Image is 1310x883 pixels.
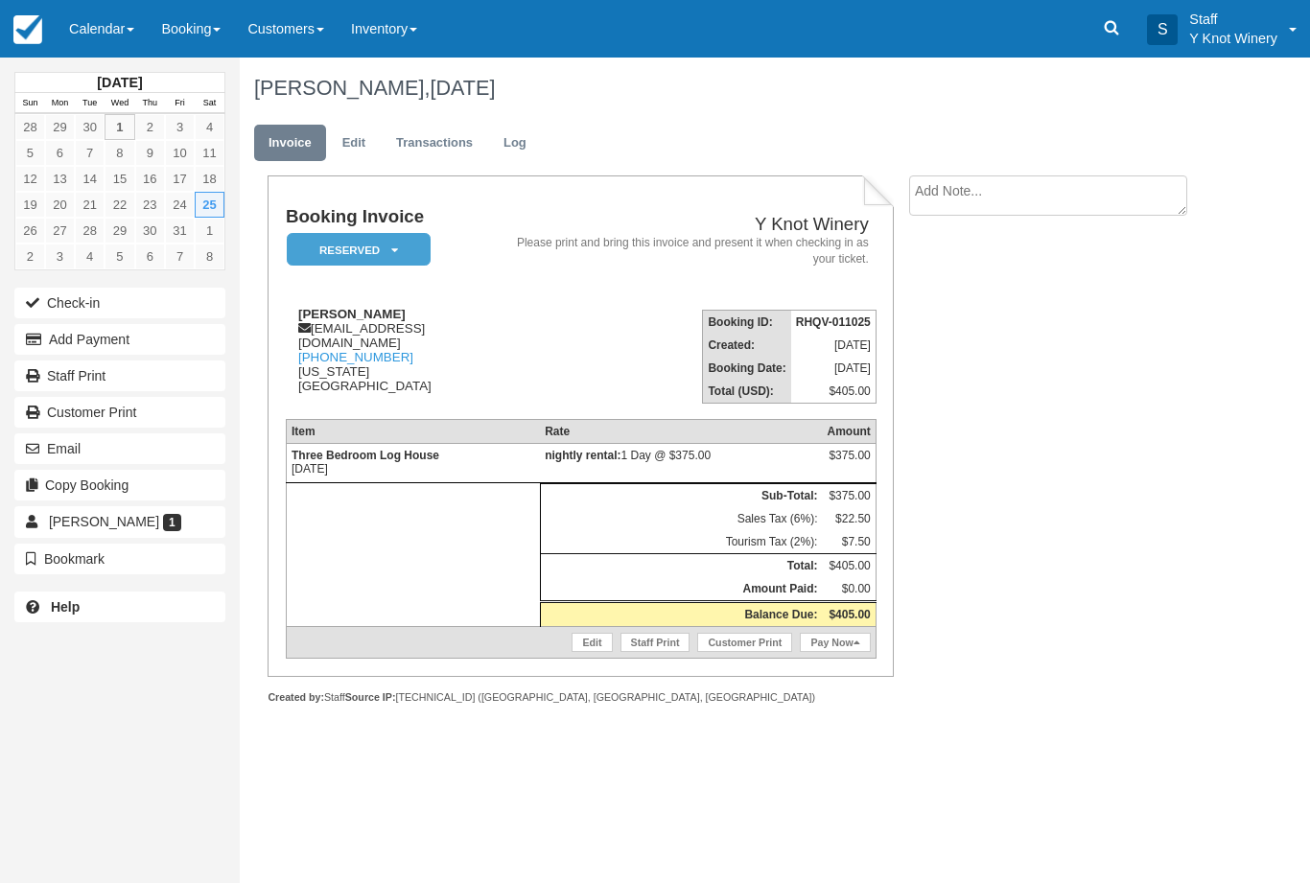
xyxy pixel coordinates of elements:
a: 31 [165,218,195,244]
span: [PERSON_NAME] [49,514,159,529]
td: Sales Tax (6%): [540,507,822,530]
a: 5 [15,140,45,166]
a: 10 [165,140,195,166]
td: $405.00 [822,554,876,578]
a: 30 [135,218,165,244]
strong: RHQV-011025 [796,315,871,329]
a: 26 [15,218,45,244]
th: Booking Date: [703,357,791,380]
a: Edit [328,125,380,162]
a: Help [14,592,225,622]
a: 13 [45,166,75,192]
div: $375.00 [827,449,870,477]
button: Bookmark [14,544,225,574]
a: [PHONE_NUMBER] [298,350,413,364]
th: Total (USD): [703,380,791,404]
td: $22.50 [822,507,876,530]
div: S [1147,14,1178,45]
a: Staff Print [14,360,225,391]
h2: Y Knot Winery [517,215,869,235]
p: Y Knot Winery [1189,29,1277,48]
strong: [PERSON_NAME] [298,307,406,321]
img: checkfront-main-nav-mini-logo.png [13,15,42,44]
button: Add Payment [14,324,225,355]
strong: Three Bedroom Log House [292,449,439,462]
a: Customer Print [14,397,225,428]
td: Tourism Tax (2%): [540,530,822,554]
a: 4 [195,114,224,140]
th: Item [286,420,540,444]
em: Reserved [287,233,431,267]
strong: Created by: [268,691,324,703]
th: Tue [75,93,105,114]
a: 19 [15,192,45,218]
a: Edit [572,633,612,652]
h1: Booking Invoice [286,207,509,227]
div: [EMAIL_ADDRESS][DOMAIN_NAME] [US_STATE] [GEOGRAPHIC_DATA] [286,307,509,393]
th: Rate [540,420,822,444]
a: 11 [195,140,224,166]
a: [PERSON_NAME] 1 [14,506,225,537]
a: 15 [105,166,134,192]
a: 3 [45,244,75,269]
strong: $405.00 [829,608,870,621]
address: Please print and bring this invoice and present it when checking in as your ticket. [517,235,869,267]
td: [DATE] [791,357,877,380]
td: [DATE] [791,334,877,357]
td: $375.00 [822,484,876,508]
td: $7.50 [822,530,876,554]
a: 7 [165,244,195,269]
a: 2 [15,244,45,269]
th: Sun [15,93,45,114]
button: Copy Booking [14,470,225,500]
strong: nightly rental [545,449,620,462]
a: 1 [105,114,134,140]
a: 4 [75,244,105,269]
th: Sub-Total: [540,484,822,508]
th: Thu [135,93,165,114]
a: Log [489,125,541,162]
a: 5 [105,244,134,269]
a: 2 [135,114,165,140]
a: 29 [45,114,75,140]
a: 23 [135,192,165,218]
a: 17 [165,166,195,192]
button: Email [14,433,225,464]
button: Check-in [14,288,225,318]
th: Amount Paid: [540,577,822,602]
th: Sat [195,93,224,114]
th: Amount [822,420,876,444]
a: 25 [195,192,224,218]
a: 6 [135,244,165,269]
a: 14 [75,166,105,192]
th: Mon [45,93,75,114]
a: 7 [75,140,105,166]
a: 16 [135,166,165,192]
th: Fri [165,93,195,114]
td: $405.00 [791,380,877,404]
td: [DATE] [286,444,540,483]
a: 28 [75,218,105,244]
a: Staff Print [620,633,690,652]
a: 6 [45,140,75,166]
div: Staff [TECHNICAL_ID] ([GEOGRAPHIC_DATA], [GEOGRAPHIC_DATA], [GEOGRAPHIC_DATA]) [268,690,894,705]
a: 27 [45,218,75,244]
a: 8 [195,244,224,269]
a: 8 [105,140,134,166]
b: Help [51,599,80,615]
th: Booking ID: [703,311,791,335]
h1: [PERSON_NAME], [254,77,1208,100]
a: 29 [105,218,134,244]
a: 12 [15,166,45,192]
a: 30 [75,114,105,140]
a: 3 [165,114,195,140]
a: Transactions [382,125,487,162]
strong: Source IP: [345,691,396,703]
a: Invoice [254,125,326,162]
p: Staff [1189,10,1277,29]
a: 21 [75,192,105,218]
a: Customer Print [697,633,792,652]
a: 1 [195,218,224,244]
td: $0.00 [822,577,876,602]
a: 22 [105,192,134,218]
